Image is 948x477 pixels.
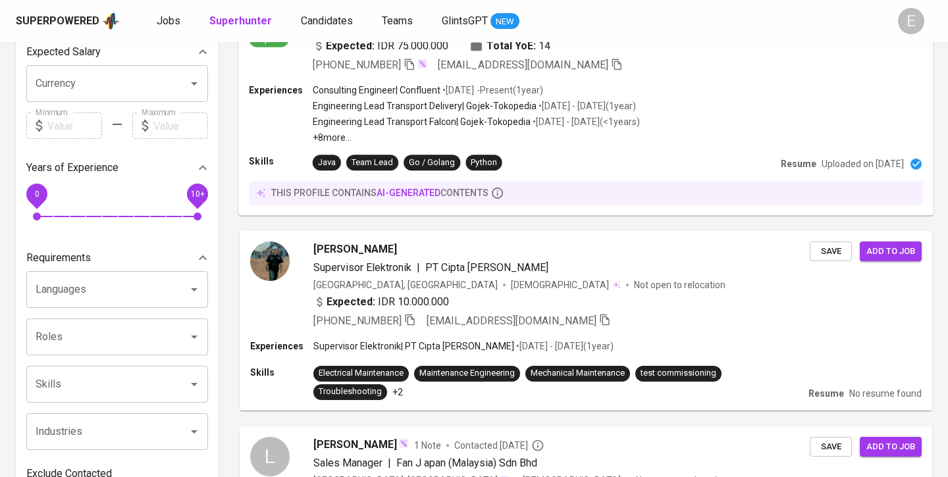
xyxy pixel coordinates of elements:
[26,160,118,176] p: Years of Experience
[810,241,852,262] button: Save
[250,366,313,379] p: Skills
[414,439,441,452] span: 1 Note
[26,250,91,266] p: Requirements
[409,157,455,169] div: Go / Golang
[849,387,922,400] p: No resume found
[377,188,440,198] span: AI-generated
[301,14,353,27] span: Candidates
[271,186,488,199] p: this profile contains contents
[313,99,537,113] p: Engineering Lead Transport Delivery | Gojek-Tokopedia
[641,367,716,380] div: test commissioning
[301,13,355,30] a: Candidates
[240,231,932,411] a: [PERSON_NAME]Supervisor Elektronik|PT Cipta [PERSON_NAME][GEOGRAPHIC_DATA], [GEOGRAPHIC_DATA][DEM...
[26,44,101,60] p: Expected Salary
[808,387,844,400] p: Resume
[313,38,449,53] div: IDR 75.000.000
[417,58,427,68] img: magic_wand.svg
[313,261,411,274] span: Supervisor Elektronik
[190,189,204,199] span: 10+
[209,13,275,30] a: Superhunter
[471,157,496,169] div: Python
[539,38,550,53] span: 14
[326,38,375,53] b: Expected:
[352,157,393,169] div: Team Lead
[313,58,401,70] span: [PHONE_NUMBER]
[313,437,397,453] span: [PERSON_NAME]
[425,261,548,274] span: PT Cipta [PERSON_NAME]
[531,115,640,128] p: • [DATE] - [DATE] ( <1 years )
[185,280,203,299] button: Open
[634,278,725,291] p: Not open to relocation
[209,14,272,27] b: Superhunter
[313,131,640,144] p: +8 more ...
[490,15,519,28] span: NEW
[16,14,99,29] div: Superpowered
[313,457,382,469] span: Sales Manager
[427,314,596,327] span: [EMAIL_ADDRESS][DOMAIN_NAME]
[866,439,915,455] span: Add to job
[816,244,845,259] span: Save
[398,438,409,449] img: magic_wand.svg
[442,13,519,30] a: GlintsGPT NEW
[313,314,402,327] span: [PHONE_NUMBER]
[440,83,542,96] p: • [DATE] - Present ( 1 year )
[185,74,203,93] button: Open
[157,13,183,30] a: Jobs
[313,294,449,310] div: IDR 10.000.000
[327,294,375,310] b: Expected:
[313,278,498,291] div: [GEOGRAPHIC_DATA], [GEOGRAPHIC_DATA]
[253,33,284,44] span: Open
[249,83,312,96] p: Experiences
[47,113,102,139] input: Value
[531,439,544,452] svg: By Malaysia recruiter
[511,278,611,291] span: [DEMOGRAPHIC_DATA]
[417,260,420,276] span: |
[26,155,208,181] div: Years of Experience
[396,457,537,469] span: Fan J apan (Malaysia) Sdn Bhd
[153,113,208,139] input: Value
[438,58,608,70] span: [EMAIL_ADDRESS][DOMAIN_NAME]
[313,83,441,96] p: Consulting Engineer | Confluent
[318,157,336,169] div: Java
[26,245,208,271] div: Requirements
[313,115,531,128] p: Engineering Lead Transport Falcon | Gojek-Tokopedia
[185,375,203,393] button: Open
[249,155,312,168] p: Skills
[319,367,404,380] div: Electrical Maintenance
[313,241,397,257] span: [PERSON_NAME]
[250,437,290,476] div: L
[313,339,514,353] p: Supervisor Elektronik | PT Cipta [PERSON_NAME]
[866,244,915,259] span: Add to job
[34,189,39,199] span: 0
[250,241,290,281] img: 91d5799b-3464-4bc9-8f79-34b9392d4776.jpg
[16,11,120,31] a: Superpoweredapp logo
[102,11,120,31] img: app logo
[860,437,922,457] button: Add to job
[157,14,180,27] span: Jobs
[514,339,614,353] p: • [DATE] - [DATE] ( 1 year )
[185,422,203,441] button: Open
[898,8,924,34] div: E
[487,38,536,53] b: Total YoE:
[250,339,313,353] p: Experiences
[382,13,415,30] a: Teams
[454,439,544,452] span: Contacted [DATE]
[26,39,208,65] div: Expected Salary
[442,14,488,27] span: GlintsGPT
[392,386,403,399] p: +2
[810,437,852,457] button: Save
[185,328,203,346] button: Open
[781,157,816,170] p: Resume
[860,241,922,262] button: Add to job
[537,99,636,113] p: • [DATE] - [DATE] ( 1 year )
[382,14,413,27] span: Teams
[419,367,515,380] div: Maintenance Engineering
[388,455,391,471] span: |
[822,157,904,170] p: Uploaded on [DATE]
[816,439,845,455] span: Save
[319,386,382,398] div: Troubleshooting
[531,367,625,380] div: Mechanical Maintenance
